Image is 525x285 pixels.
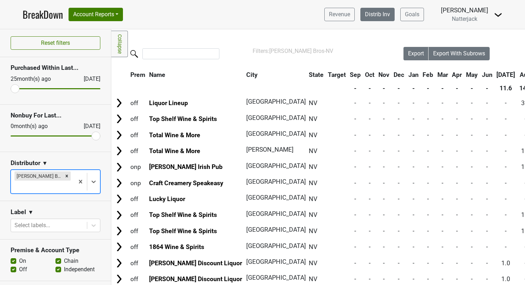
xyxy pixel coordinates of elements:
[413,180,414,187] span: -
[398,132,400,139] span: -
[129,255,147,271] td: off
[114,210,124,220] img: Arrow right
[442,228,443,235] span: -
[11,75,67,83] div: 25 month(s) ago
[114,130,124,140] img: Arrow right
[392,82,406,95] th: -
[324,8,355,21] a: Revenue
[456,275,458,283] span: -
[42,159,48,168] span: ▼
[398,260,400,267] span: -
[398,228,400,235] span: -
[309,211,317,218] span: NV
[309,180,317,187] span: NV
[112,68,128,81] th: &nbsp;: activate to sort column ascending
[398,147,400,154] span: -
[471,195,473,202] span: -
[413,243,414,250] span: -
[309,195,317,202] span: NV
[383,275,385,283] span: -
[369,180,371,187] span: -
[436,82,450,95] th: -
[427,228,429,235] span: -
[398,243,400,250] span: -
[392,68,406,81] th: Dec: activate to sort column ascending
[246,194,306,201] span: [GEOGRAPHIC_DATA]
[354,132,356,139] span: -
[246,130,306,137] span: [GEOGRAPHIC_DATA]
[114,258,124,268] img: Arrow right
[464,82,479,95] th: -
[111,31,128,57] a: Collapse
[246,226,306,233] span: [GEOGRAPHIC_DATA]
[471,147,473,154] span: -
[471,243,473,250] span: -
[354,195,356,202] span: -
[246,242,306,249] span: [GEOGRAPHIC_DATA]
[413,132,414,139] span: -
[398,195,400,202] span: -
[486,163,488,170] span: -
[413,99,414,107] span: -
[114,274,124,284] img: Arrow right
[363,68,376,81] th: Oct: activate to sort column ascending
[413,115,414,122] span: -
[369,260,371,267] span: -
[328,71,346,78] span: Target
[77,75,100,83] div: [DATE]
[23,7,63,22] a: BreakDown
[309,163,317,170] span: NV
[114,242,124,252] img: Arrow right
[309,275,317,283] span: NV
[429,47,490,60] button: Export With Subrows
[114,178,124,188] img: Arrow right
[11,36,100,50] button: Reset filters
[456,243,458,250] span: -
[398,211,400,218] span: -
[129,175,147,190] td: onp
[398,275,400,283] span: -
[309,260,317,267] span: NV
[114,98,124,108] img: Arrow right
[456,115,458,122] span: -
[149,115,217,122] a: Top Shelf Wine & Spirits
[442,99,443,107] span: -
[129,143,147,158] td: off
[28,208,34,217] span: ▼
[441,6,488,15] div: [PERSON_NAME]
[369,99,371,107] span: -
[354,228,356,235] span: -
[369,147,371,154] span: -
[471,115,473,122] span: -
[427,195,429,202] span: -
[452,16,477,22] span: Natterjack
[307,68,325,81] th: State: activate to sort column ascending
[354,180,356,187] span: -
[114,162,124,172] img: Arrow right
[64,257,78,265] label: Chain
[129,127,147,142] td: off
[369,211,371,218] span: -
[427,115,429,122] span: -
[269,48,333,54] span: [PERSON_NAME] Bros-NV
[19,265,27,274] label: Off
[149,195,185,202] a: Lucky Liquor
[471,211,473,218] span: -
[377,68,391,81] th: Nov: activate to sort column ascending
[354,163,356,170] span: -
[383,132,385,139] span: -
[398,99,400,107] span: -
[383,211,385,218] span: -
[244,68,303,81] th: City: activate to sort column ascending
[149,180,223,187] a: Craft Creamery Speakeasy
[456,163,458,170] span: -
[11,112,100,119] h3: Nonbuy For Last...
[114,226,124,236] img: Arrow right
[480,82,494,95] th: -
[354,260,356,267] span: -
[471,99,473,107] span: -
[11,208,26,216] h3: Label
[369,243,371,250] span: -
[246,162,306,169] span: [GEOGRAPHIC_DATA]
[413,195,414,202] span: -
